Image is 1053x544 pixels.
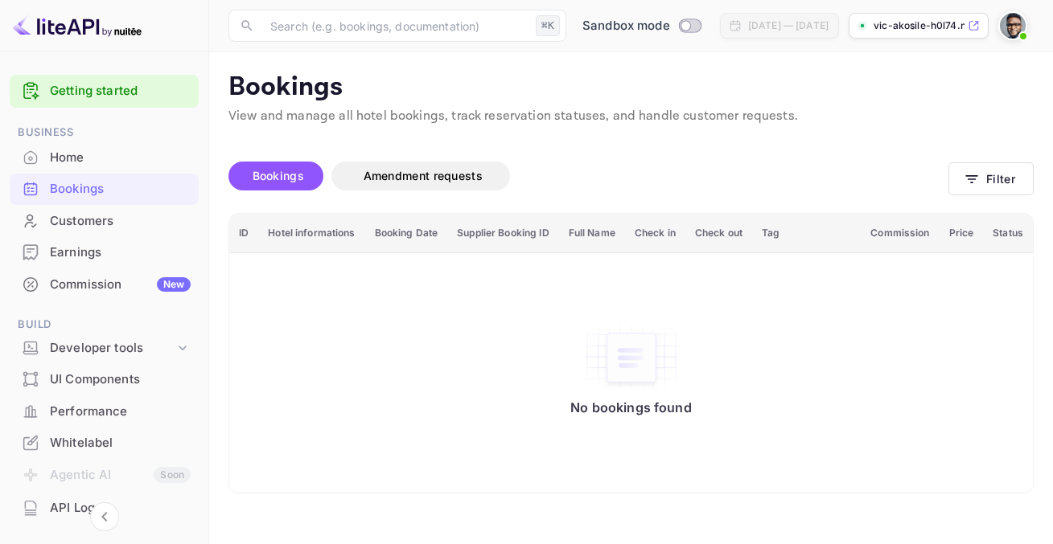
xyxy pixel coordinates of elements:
th: Commission [861,214,939,253]
div: Home [50,149,191,167]
div: Bookings [10,174,199,205]
div: Earnings [10,237,199,268]
div: Switch to Production mode [576,17,707,35]
a: Customers [10,206,199,235]
div: New [157,277,191,292]
div: API Logs [50,499,191,517]
div: Bookings [50,180,191,198]
div: UI Components [50,370,191,389]
p: Bookings [228,72,1034,104]
div: Commission [50,276,191,294]
p: View and manage all hotel bookings, track reservation statuses, and handle customer requests. [228,107,1034,126]
div: API Logs [10,493,199,524]
div: account-settings tabs [228,162,948,190]
div: CommissionNew [10,269,199,301]
div: [DATE] — [DATE] [748,18,829,33]
div: Earnings [50,243,191,262]
div: UI Components [10,364,199,395]
input: Search (e.g. bookings, documentation) [261,10,529,42]
th: Check in [625,214,685,253]
div: Getting started [10,75,199,108]
p: No bookings found [570,399,692,415]
img: LiteAPI logo [13,13,142,39]
th: Price [940,214,984,253]
th: Full Name [559,214,625,253]
span: Sandbox mode [582,17,670,35]
div: Performance [10,396,199,427]
a: API Logs [10,493,199,522]
div: Performance [50,403,191,421]
div: ⌘K [536,15,560,36]
th: Tag [752,214,861,253]
a: Whitelabel [10,427,199,457]
th: ID [229,214,258,253]
th: Check out [685,214,752,253]
span: Bookings [253,169,304,182]
img: No bookings found [583,324,680,391]
a: Performance [10,396,199,426]
button: Collapse navigation [90,502,119,531]
a: CommissionNew [10,269,199,299]
div: Home [10,142,199,174]
div: Customers [50,212,191,231]
a: Earnings [10,237,199,267]
a: Getting started [50,82,191,100]
th: Hotel informations [258,214,364,253]
span: Amendment requests [364,169,483,182]
img: Vic Akosile [1000,13,1026,39]
a: Home [10,142,199,172]
button: Filter [948,162,1034,195]
div: Whitelabel [50,434,191,452]
th: Status [983,214,1033,253]
a: UI Components [10,364,199,394]
div: Customers [10,206,199,237]
div: Developer tools [10,334,199,362]
a: Bookings [10,174,199,203]
th: Booking Date [365,214,448,253]
p: vic-akosile-h0l74.nuit... [874,18,965,33]
span: Build [10,316,199,333]
table: booking table [229,214,1033,493]
span: Business [10,124,199,141]
div: Whitelabel [10,427,199,459]
div: Developer tools [50,339,175,358]
th: Supplier Booking ID [447,214,558,253]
